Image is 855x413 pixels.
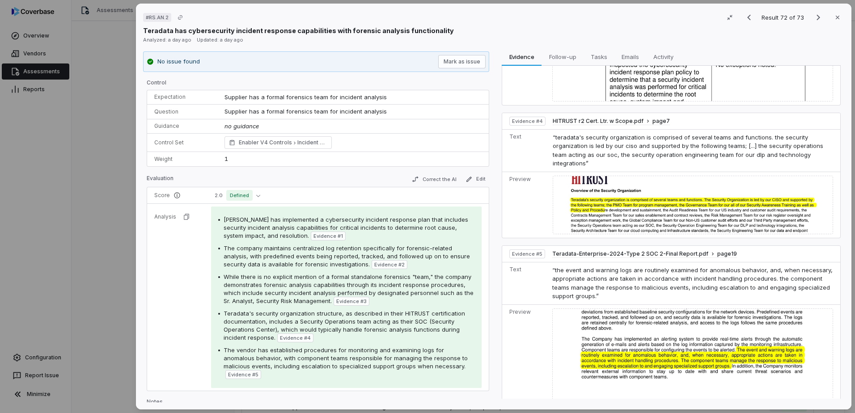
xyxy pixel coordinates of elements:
[154,108,210,115] p: Question
[143,37,191,43] span: Analyzed: a day ago
[652,118,670,125] span: page 7
[239,138,327,147] span: Enabler V4 Controls Incident Management
[226,190,253,201] span: Defined
[546,51,580,63] span: Follow-up
[224,122,259,130] span: no guidance
[502,304,549,410] td: Preview
[154,156,210,163] p: Weight
[224,310,465,341] span: Teradata's security organization structure, as described in their HITRUST certification documenta...
[228,371,258,378] span: Evidence # 5
[154,213,176,220] p: Analysis
[224,108,387,115] span: Supplier has a formal forensics team for incident analysis
[552,250,708,257] span: Teradata-Enterprise-2024-Type 2 SOC 2-Final Report.pdf
[502,262,549,304] td: Text
[650,51,677,63] span: Activity
[224,244,470,268] span: The company maintains centralized log retention specifically for forensic-related analysis, with ...
[512,118,543,125] span: Evidence # 4
[502,129,549,172] td: Text
[157,57,200,66] p: No issue found
[512,250,542,257] span: Evidence # 5
[143,26,454,35] p: Teradata has cybersecurity incident response capabilities with forensic analysis functionality
[336,298,367,305] span: Evidence # 3
[147,79,489,90] p: Control
[502,172,549,238] td: Preview
[197,37,243,43] span: Updated: a day ago
[172,9,188,25] button: Copy link
[224,216,468,239] span: [PERSON_NAME] has implemented a cybersecurity incident response plan that includes security incid...
[552,308,833,407] img: 0fdd64dd2e4e4dd89dfcbe4e80fd2cbd_original.jpg_w1200.jpg
[552,266,833,300] span: “the event and warning logs are routinely examined for anomalous behavior, and, when necessary, a...
[506,51,538,63] span: Evidence
[618,51,643,63] span: Emails
[154,93,210,101] p: Expectation
[462,174,489,185] button: Edit
[280,334,311,341] span: Evidence # 4
[374,261,405,268] span: Evidence # 2
[438,55,486,68] button: Mark as issue
[809,12,827,23] button: Next result
[224,155,228,162] span: 1
[553,134,823,167] span: “teradata's security organization is comprised of several teams and functions. the security organ...
[740,12,758,23] button: Previous result
[224,273,474,304] span: While there is no explicit mention of a formal standalone forensics "team," the company demonstra...
[154,122,210,130] p: Guidance
[717,250,737,257] span: page 19
[408,174,460,185] button: Correct the AI
[552,250,737,258] button: Teradata-Enterprise-2024-Type 2 SOC 2-Final Report.pdfpage19
[154,192,197,199] p: Score
[211,190,264,201] button: 2.0Defined
[224,346,468,370] span: The vendor has established procedures for monitoring and examining logs for anomalous behavior, w...
[762,13,806,22] p: Result 72 of 73
[147,398,489,409] p: Notes
[553,176,833,234] img: 9e0bcfea3a0542e3b24d9652b528104e_original.jpg_w1200.jpg
[553,118,643,125] span: HITRUST r2 Cert. Ltr. w Scope.pdf
[154,139,210,146] p: Control Set
[553,118,670,125] button: HITRUST r2 Cert. Ltr. w Scope.pdfpage7
[313,232,343,240] span: Evidence # 1
[147,175,174,185] p: Evaluation
[224,93,387,101] span: Supplier has a formal forensics team for incident analysis
[146,14,169,21] span: # RS.AN.2
[587,51,611,63] span: Tasks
